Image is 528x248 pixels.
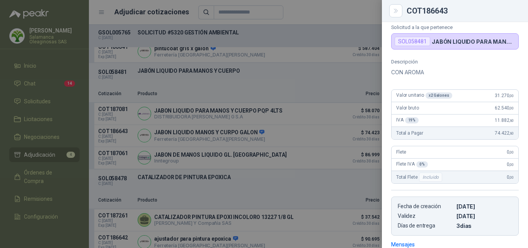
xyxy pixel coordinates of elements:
[419,173,442,182] div: Incluido
[507,149,514,155] span: 0
[396,149,406,155] span: Flete
[495,130,514,136] span: 74.422
[509,162,514,167] span: ,00
[398,213,453,219] p: Validez
[396,117,419,123] span: IVA
[507,174,514,180] span: 0
[495,105,514,111] span: 62.540
[426,92,452,99] div: x 2 Galones
[416,161,428,168] div: 0 %
[509,175,514,180] span: ,00
[456,213,512,219] p: [DATE]
[407,7,519,15] div: COT186643
[396,92,452,99] span: Valor unitario
[509,150,514,154] span: ,00
[396,130,423,136] span: Total a Pagar
[398,222,453,229] p: Días de entrega
[509,106,514,110] span: ,00
[396,173,444,182] span: Total Flete
[396,105,419,111] span: Valor bruto
[509,118,514,123] span: ,60
[395,37,430,46] div: SOL058481
[405,117,419,123] div: 19 %
[509,131,514,135] span: ,60
[456,222,512,229] p: 3 dias
[432,38,515,45] p: JABÓN LIQUIDO PARA MANOS Y CUERPO
[507,162,514,167] span: 0
[391,24,519,30] p: Solicitud a la que pertenece
[396,161,428,168] span: Flete IVA
[391,68,519,77] p: CON AROMA
[398,203,453,210] p: Fecha de creación
[495,93,514,98] span: 31.270
[391,59,519,65] p: Descripción
[391,6,400,15] button: Close
[456,203,512,210] p: [DATE]
[509,94,514,98] span: ,00
[495,118,514,123] span: 11.882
